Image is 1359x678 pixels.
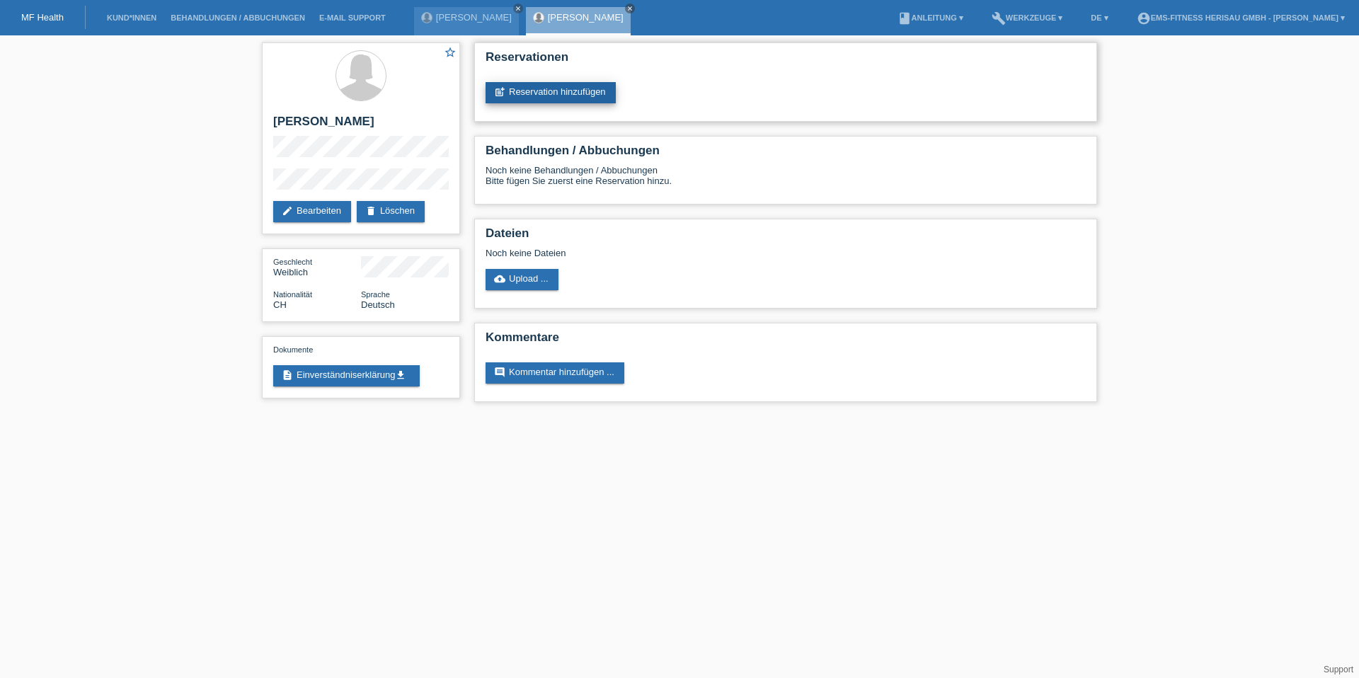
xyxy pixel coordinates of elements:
[486,226,1086,248] h2: Dateien
[444,46,457,59] i: star_border
[1137,11,1151,25] i: account_circle
[494,86,505,98] i: post_add
[513,4,523,13] a: close
[625,4,635,13] a: close
[985,13,1070,22] a: buildWerkzeuge ▾
[436,12,512,23] a: [PERSON_NAME]
[486,362,624,384] a: commentKommentar hinzufügen ...
[548,12,624,23] a: [PERSON_NAME]
[444,46,457,61] a: star_border
[1130,13,1352,22] a: account_circleEMS-Fitness Herisau GmbH - [PERSON_NAME] ▾
[1324,665,1353,674] a: Support
[273,256,361,277] div: Weiblich
[282,205,293,217] i: edit
[486,165,1086,197] div: Noch keine Behandlungen / Abbuchungen Bitte fügen Sie zuerst eine Reservation hinzu.
[486,144,1086,165] h2: Behandlungen / Abbuchungen
[486,248,918,258] div: Noch keine Dateien
[494,367,505,378] i: comment
[1084,13,1115,22] a: DE ▾
[486,82,616,103] a: post_addReservation hinzufügen
[282,369,293,381] i: description
[626,5,633,12] i: close
[361,299,395,310] span: Deutsch
[361,290,390,299] span: Sprache
[898,11,912,25] i: book
[486,50,1086,71] h2: Reservationen
[395,369,406,381] i: get_app
[357,201,425,222] a: deleteLöschen
[273,299,287,310] span: Schweiz
[494,273,505,285] i: cloud_upload
[100,13,164,22] a: Kund*innen
[365,205,377,217] i: delete
[21,12,64,23] a: MF Health
[486,269,558,290] a: cloud_uploadUpload ...
[273,290,312,299] span: Nationalität
[273,115,449,136] h2: [PERSON_NAME]
[515,5,522,12] i: close
[273,258,312,266] span: Geschlecht
[164,13,312,22] a: Behandlungen / Abbuchungen
[312,13,393,22] a: E-Mail Support
[486,331,1086,352] h2: Kommentare
[890,13,970,22] a: bookAnleitung ▾
[273,365,420,386] a: descriptionEinverständniserklärungget_app
[273,345,313,354] span: Dokumente
[992,11,1006,25] i: build
[273,201,351,222] a: editBearbeiten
